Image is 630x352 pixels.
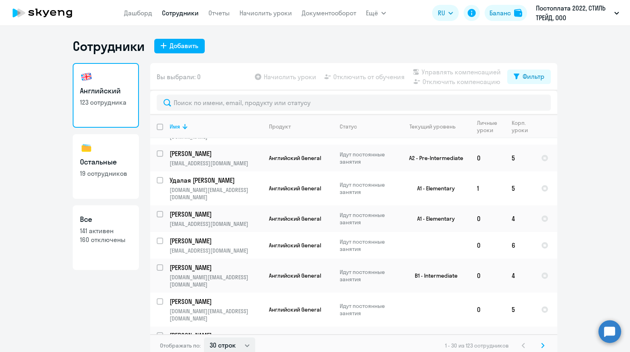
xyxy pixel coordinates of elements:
span: Отображать по: [160,342,201,349]
p: [EMAIL_ADDRESS][DOMAIN_NAME] [170,220,262,228]
button: Ещё [366,5,386,21]
button: Фильтр [507,70,551,84]
p: 141 активен [80,226,132,235]
p: [PERSON_NAME] [170,331,261,340]
span: Английский General [269,154,321,162]
div: Статус [340,123,357,130]
a: Начислить уроки [239,9,292,17]
h3: Английский [80,86,132,96]
p: [PERSON_NAME] [170,263,261,272]
p: [DOMAIN_NAME][EMAIL_ADDRESS][DOMAIN_NAME] [170,186,262,201]
td: 4 [505,205,535,232]
a: Отчеты [208,9,230,17]
a: Документооборот [302,9,356,17]
p: [EMAIL_ADDRESS][DOMAIN_NAME] [170,247,262,254]
div: Текущий уровень [402,123,470,130]
img: balance [514,9,522,17]
button: Добавить [154,39,205,53]
td: 5 [505,293,535,327]
span: Английский General [269,185,321,192]
p: Идут постоянные занятия [340,151,395,165]
p: [EMAIL_ADDRESS][DOMAIN_NAME] [170,160,262,167]
p: Удалая [PERSON_NAME] [170,176,261,185]
td: A1 - Elementary [395,171,470,205]
div: Фильтр [523,72,544,81]
div: Личные уроки [477,119,500,134]
td: A2 - Pre-Intermediate [395,145,470,171]
h3: Остальные [80,157,132,167]
div: Продукт [269,123,333,130]
p: [PERSON_NAME] [170,210,261,219]
div: Корп. уроки [512,119,534,134]
p: [DOMAIN_NAME][EMAIL_ADDRESS][DOMAIN_NAME] [170,274,262,288]
a: [PERSON_NAME] [170,210,262,219]
td: 0 [470,232,505,259]
td: 0 [470,145,505,171]
p: 160 отключены [80,235,132,244]
div: Статус [340,123,395,130]
td: 6 [505,232,535,259]
p: [DOMAIN_NAME][EMAIL_ADDRESS][DOMAIN_NAME] [170,308,262,322]
td: 0 [470,205,505,232]
td: 1 [470,171,505,205]
button: Балансbalance [485,5,527,21]
p: Постоплата 2022, СТИЛЬ ТРЕЙД, ООО [536,3,611,23]
p: [PERSON_NAME] [170,149,261,158]
p: Идут постоянные занятия [340,211,395,226]
img: english [80,70,93,83]
div: Имя [170,123,180,130]
p: Идут постоянные занятия [340,302,395,317]
td: 0 [470,259,505,293]
a: [PERSON_NAME] [170,331,262,340]
p: Идут постоянные занятия [340,181,395,196]
span: Вы выбрали: 0 [157,72,201,82]
span: RU [438,8,445,18]
td: 5 [505,171,535,205]
td: 4 [505,259,535,293]
span: Английский General [269,242,321,249]
a: Английский123 сотрудника [73,63,139,128]
button: Постоплата 2022, СТИЛЬ ТРЕЙД, ООО [532,3,623,23]
div: Добавить [170,41,198,51]
a: Все141 активен160 отключены [73,205,139,270]
a: [PERSON_NAME] [170,149,262,158]
p: [PERSON_NAME] [170,236,261,245]
div: Текущий уровень [409,123,456,130]
span: Английский General [269,272,321,279]
td: A1 - Elementary [395,205,470,232]
span: Ещё [366,8,378,18]
div: Баланс [489,8,511,18]
p: Идут постоянные занятия [340,333,395,347]
a: [PERSON_NAME] [170,236,262,245]
span: 1 - 30 из 123 сотрудников [445,342,509,349]
span: Английский General [269,306,321,313]
td: 5 [505,145,535,171]
p: 123 сотрудника [80,98,132,107]
a: Остальные19 сотрудников [73,134,139,199]
p: Идут постоянные занятия [340,238,395,253]
p: Идут постоянные занятия [340,268,395,283]
a: [PERSON_NAME] [170,263,262,272]
td: B1 - Intermediate [395,259,470,293]
div: Продукт [269,123,291,130]
span: Английский General [269,215,321,222]
a: Дашборд [124,9,152,17]
h3: Все [80,214,132,225]
p: 19 сотрудников [80,169,132,178]
a: [PERSON_NAME] [170,297,262,306]
a: Сотрудники [162,9,199,17]
div: Корп. уроки [512,119,529,134]
button: RU [432,5,459,21]
div: Личные уроки [477,119,505,134]
a: Удалая [PERSON_NAME] [170,176,262,185]
img: others [80,141,93,154]
div: Имя [170,123,262,130]
h1: Сотрудники [73,38,145,54]
td: 0 [470,293,505,327]
input: Поиск по имени, email, продукту или статусу [157,95,551,111]
p: [PERSON_NAME] [170,297,261,306]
